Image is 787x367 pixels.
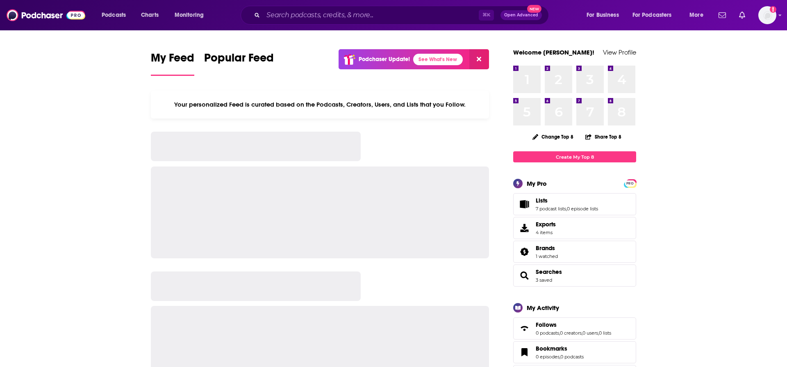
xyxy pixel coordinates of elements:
a: Exports [513,217,636,239]
a: 1 watched [536,253,558,259]
div: My Activity [527,304,559,312]
span: Charts [141,9,159,21]
span: , [560,354,560,360]
img: User Profile [758,6,776,24]
span: Follows [536,321,557,328]
span: Popular Feed [204,51,274,70]
span: Lists [513,193,636,215]
a: Follows [536,321,611,328]
a: Searches [516,270,532,281]
a: Lists [516,198,532,210]
div: My Pro [527,180,547,187]
span: For Business [587,9,619,21]
a: Create My Top 8 [513,151,636,162]
a: Charts [136,9,164,22]
span: More [689,9,703,21]
span: Bookmarks [536,345,567,352]
svg: Add a profile image [770,6,776,13]
input: Search podcasts, credits, & more... [263,9,479,22]
a: 3 saved [536,277,552,283]
button: open menu [684,9,714,22]
button: Change Top 8 [528,132,578,142]
a: 0 users [582,330,598,336]
button: Share Top 8 [585,129,622,145]
a: Welcome [PERSON_NAME]! [513,48,594,56]
a: 7 podcast lists [536,206,566,212]
a: Follows [516,323,532,334]
span: 4 items [536,230,556,235]
a: See What's New [413,54,463,65]
div: Search podcasts, credits, & more... [248,6,557,25]
span: Open Advanced [504,13,538,17]
a: Popular Feed [204,51,274,76]
a: My Feed [151,51,194,76]
span: Brands [536,244,555,252]
span: My Feed [151,51,194,70]
span: Brands [513,241,636,263]
button: open menu [627,9,684,22]
button: Show profile menu [758,6,776,24]
span: Searches [513,264,636,287]
a: PRO [625,180,635,186]
span: , [598,330,599,336]
span: Monitoring [175,9,204,21]
a: Brands [516,246,532,258]
a: 0 creators [560,330,582,336]
span: Follows [513,317,636,340]
span: Lists [536,197,548,204]
span: ⌘ K [479,10,494,21]
button: Open AdvancedNew [500,10,542,20]
span: Exports [536,221,556,228]
p: Podchaser Update! [359,56,410,63]
a: 0 podcasts [560,354,584,360]
button: open menu [96,9,136,22]
span: Logged in as rowan.sullivan [758,6,776,24]
span: , [566,206,567,212]
span: Podcasts [102,9,126,21]
button: open menu [169,9,214,22]
span: , [559,330,560,336]
a: 0 podcasts [536,330,559,336]
div: Your personalized Feed is curated based on the Podcasts, Creators, Users, and Lists that you Follow. [151,91,489,119]
button: open menu [581,9,629,22]
a: Bookmarks [516,346,532,358]
span: Bookmarks [513,341,636,363]
img: Podchaser - Follow, Share and Rate Podcasts [7,7,85,23]
span: For Podcasters [632,9,672,21]
a: View Profile [603,48,636,56]
a: Show notifications dropdown [736,8,748,22]
span: New [527,5,542,13]
a: 0 episodes [536,354,560,360]
a: Show notifications dropdown [715,8,729,22]
a: Lists [536,197,598,204]
a: 0 lists [599,330,611,336]
a: Brands [536,244,558,252]
span: Exports [516,222,532,234]
a: Bookmarks [536,345,584,352]
a: 0 episode lists [567,206,598,212]
a: Searches [536,268,562,276]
